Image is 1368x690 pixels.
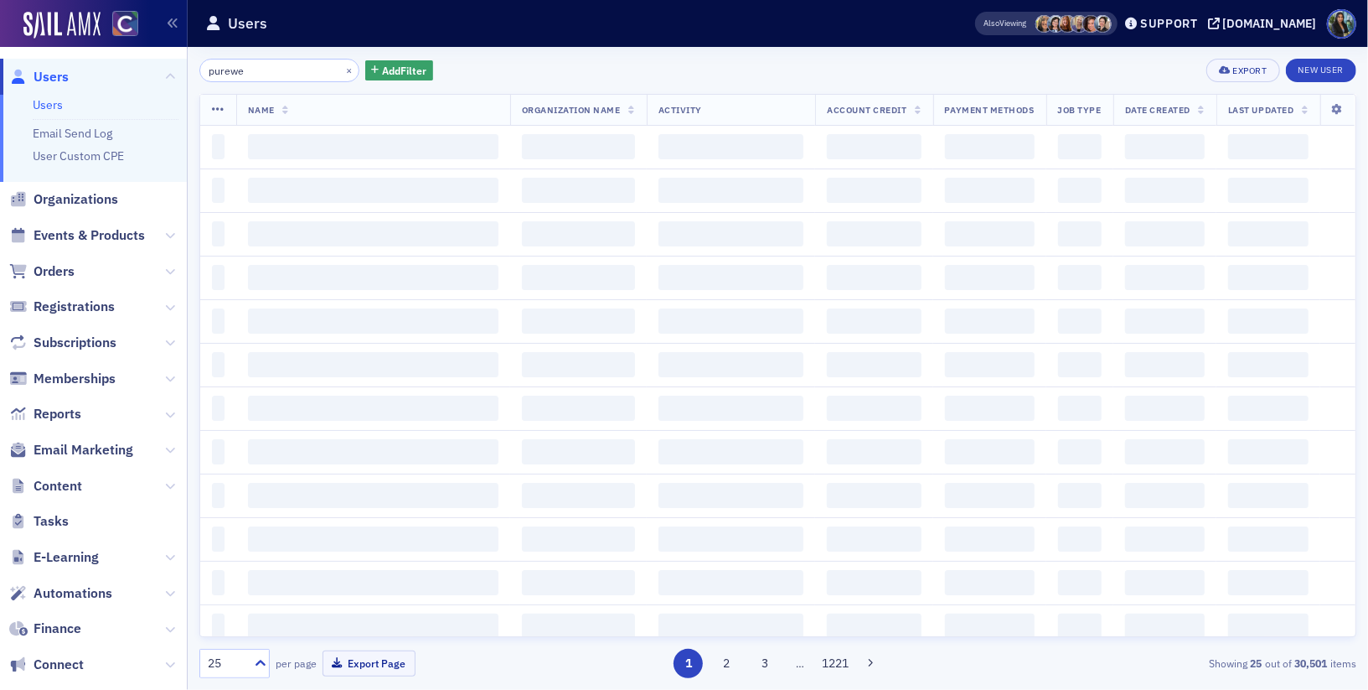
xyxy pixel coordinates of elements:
[112,11,138,37] img: SailAMX
[1058,396,1102,421] span: ‌
[9,298,115,316] a: Registrations
[101,11,138,39] a: View Homepage
[827,104,906,116] span: Account Credit
[674,649,703,678] button: 1
[34,620,81,638] span: Finance
[1223,16,1317,31] div: [DOMAIN_NAME]
[658,178,804,203] span: ‌
[212,614,225,639] span: ‌
[827,134,921,159] span: ‌
[248,104,275,116] span: Name
[228,13,267,34] h1: Users
[820,649,849,678] button: 1221
[1125,352,1205,377] span: ‌
[248,396,498,421] span: ‌
[522,527,635,552] span: ‌
[712,649,741,678] button: 2
[9,656,84,674] a: Connect
[945,483,1035,508] span: ‌
[1094,15,1112,33] span: Pamela Galey-Coleman
[1058,309,1102,334] span: ‌
[788,656,812,671] span: …
[212,352,225,377] span: ‌
[1125,265,1205,290] span: ‌
[248,265,498,290] span: ‌
[522,614,635,639] span: ‌
[33,148,124,163] a: User Custom CPE
[945,527,1035,552] span: ‌
[945,439,1035,464] span: ‌
[1125,614,1205,639] span: ‌
[212,221,225,246] span: ‌
[522,439,635,464] span: ‌
[212,265,225,290] span: ‌
[34,512,69,531] span: Tasks
[9,334,116,352] a: Subscriptions
[1228,527,1309,552] span: ‌
[1125,570,1205,595] span: ‌
[1206,59,1279,82] button: Export
[1286,59,1356,82] a: New User
[33,126,112,141] a: Email Send Log
[34,262,75,281] span: Orders
[827,439,921,464] span: ‌
[248,483,498,508] span: ‌
[212,439,225,464] span: ‌
[1058,570,1102,595] span: ‌
[1208,18,1323,29] button: [DOMAIN_NAME]
[1058,221,1102,246] span: ‌
[34,477,82,495] span: Content
[827,309,921,334] span: ‌
[1125,309,1205,334] span: ‌
[522,104,621,116] span: Organization Name
[382,63,426,78] span: Add Filter
[1058,104,1102,116] span: Job Type
[1228,309,1309,334] span: ‌
[1233,66,1267,75] div: Export
[1058,178,1102,203] span: ‌
[1292,656,1330,671] strong: 30,501
[1125,178,1205,203] span: ‌
[750,649,779,678] button: 3
[522,396,635,421] span: ‌
[945,614,1035,639] span: ‌
[9,584,112,603] a: Automations
[1228,178,1309,203] span: ‌
[658,439,804,464] span: ‌
[827,265,921,290] span: ‌
[248,134,498,159] span: ‌
[658,265,804,290] span: ‌
[1327,9,1356,39] span: Profile
[1058,134,1102,159] span: ‌
[522,134,635,159] span: ‌
[9,512,69,531] a: Tasks
[212,178,225,203] span: ‌
[342,62,357,77] button: ×
[9,548,99,567] a: E-Learning
[34,584,112,603] span: Automations
[1125,104,1190,116] span: Date Created
[1059,15,1076,33] span: Sheila Duggan
[1047,15,1065,33] span: Stacy Svendsen
[248,178,498,203] span: ‌
[658,104,702,116] span: Activity
[827,483,921,508] span: ‌
[323,651,416,677] button: Export Page
[9,441,133,459] a: Email Marketing
[212,309,225,334] span: ‌
[984,18,1027,29] span: Viewing
[1125,396,1205,421] span: ‌
[33,97,63,112] a: Users
[1125,221,1205,246] span: ‌
[1071,15,1088,33] span: Alicia Gelinas
[1228,483,1309,508] span: ‌
[1125,483,1205,508] span: ‌
[34,68,69,86] span: Users
[658,352,804,377] span: ‌
[827,221,921,246] span: ‌
[248,614,498,639] span: ‌
[658,309,804,334] span: ‌
[34,226,145,245] span: Events & Products
[1228,221,1309,246] span: ‌
[34,441,133,459] span: Email Marketing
